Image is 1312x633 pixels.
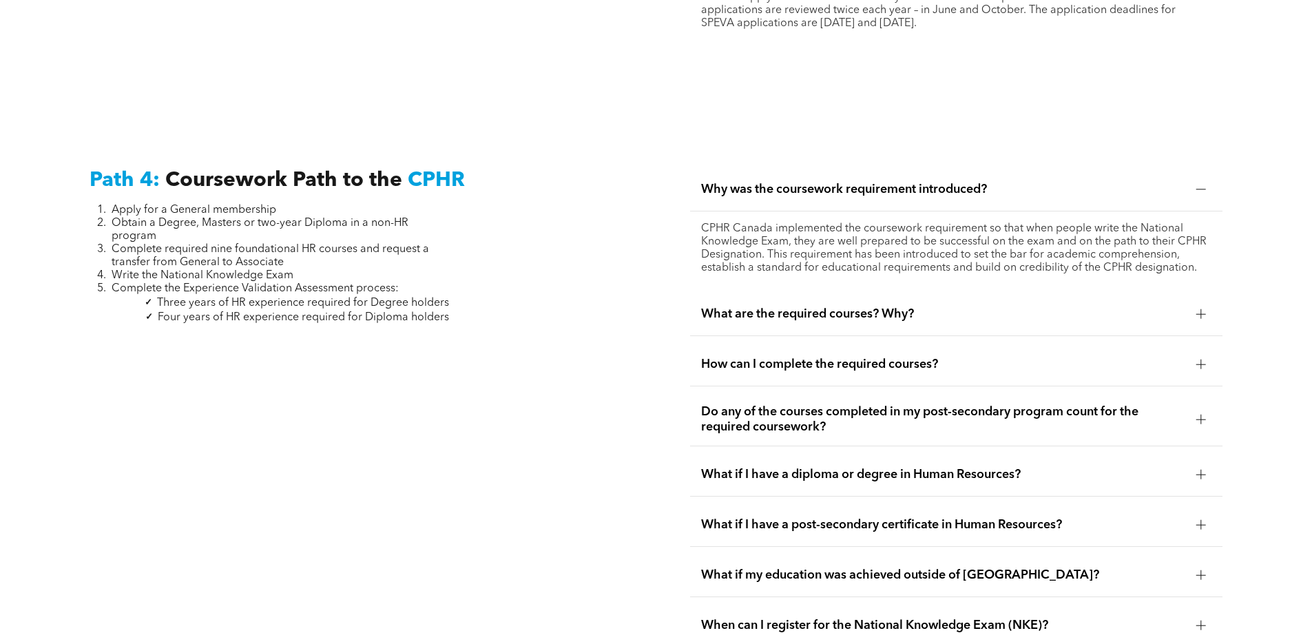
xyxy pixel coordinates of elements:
span: Coursework Path to the [165,170,402,191]
span: Path 4: [90,170,160,191]
span: Obtain a Degree, Masters or two-year Diploma in a non-HR program [112,218,408,242]
span: What if I have a diploma or degree in Human Resources? [701,467,1185,482]
span: Complete required nine foundational HR courses and request a transfer from General to Associate [112,244,429,268]
span: How can I complete the required courses? [701,357,1185,372]
span: Write the National Knowledge Exam [112,270,293,281]
span: Apply for a General membership [112,205,276,216]
span: CPHR [408,170,465,191]
span: Complete the Experience Validation Assessment process: [112,283,399,294]
span: Four years of HR experience required for Diploma holders [158,312,449,323]
span: When can I register for the National Knowledge Exam (NKE)? [701,618,1185,633]
span: What if my education was achieved outside of [GEOGRAPHIC_DATA]? [701,568,1185,583]
p: CPHR Canada implemented the coursework requirement so that when people write the National Knowled... [701,222,1211,275]
span: Three years of HR experience required for Degree holders [157,298,449,309]
span: What are the required courses? Why? [701,307,1185,322]
span: Do any of the courses completed in my post-secondary program count for the required coursework? [701,404,1185,435]
span: Why was the coursework requirement introduced? [701,182,1185,197]
span: What if I have a post-secondary certificate in Human Resources? [701,517,1185,532]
